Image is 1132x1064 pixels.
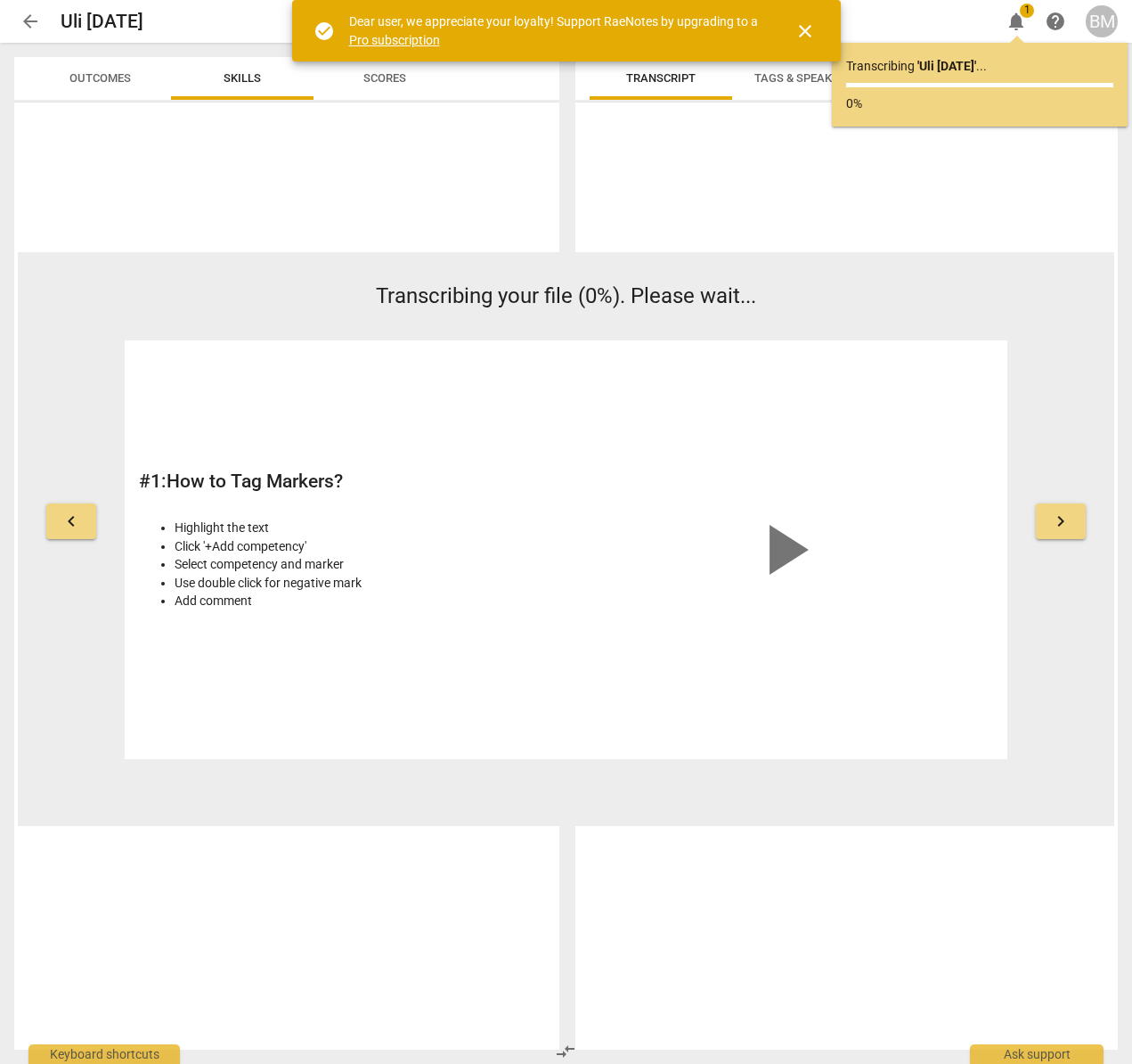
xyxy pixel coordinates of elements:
span: Transcribing your file (0%). Please wait... [376,283,756,308]
li: Select competency and marker [175,555,558,574]
div: Keyboard shortcuts [29,1044,180,1064]
span: 1 [1020,4,1034,18]
span: arrow_back [20,11,41,32]
li: Add comment [175,592,558,610]
li: Click '+Add competency' [175,537,558,556]
button: Notifications [1000,5,1032,37]
span: Skills [224,71,261,85]
a: Help [1039,5,1071,37]
span: Transcript [626,71,696,85]
span: help [1045,11,1066,32]
p: 0% [846,94,1113,113]
a: Pro subscription [349,33,440,47]
span: Scores [363,71,406,85]
span: play_arrow [741,507,827,593]
h2: Uli [DATE] [61,11,143,33]
div: Ask support [970,1044,1103,1064]
h2: # 1 : How to Tag Markers? [139,471,558,493]
span: Tags & Speakers [754,71,852,85]
span: keyboard_arrow_right [1050,511,1071,532]
button: Close [784,10,827,53]
li: Highlight the text [175,519,558,537]
span: Outcomes [69,71,131,85]
span: check_circle [314,20,335,42]
li: Use double click for negative mark [175,574,558,593]
span: compare_arrows [555,1041,576,1062]
button: BM [1086,5,1118,37]
p: Transcribing ... [846,57,1113,76]
span: notifications [1006,11,1027,32]
b: ' Uli [DATE] ' [917,59,976,73]
div: Dear user, we appreciate your loyalty! Support RaeNotes by upgrading to a [349,12,762,49]
span: keyboard_arrow_left [61,511,82,532]
span: close [794,20,816,42]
